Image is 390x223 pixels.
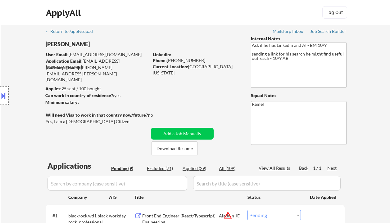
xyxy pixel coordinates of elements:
[46,7,83,18] div: ApplyAll
[109,213,134,219] div: workday
[322,6,347,19] button: Log Out
[147,165,178,172] div: Excluded (71)
[151,128,214,140] button: Add a Job Manually
[247,191,301,203] div: Status
[259,165,292,171] div: View All Results
[153,52,171,57] strong: LinkedIn:
[310,29,347,35] a: Job Search Builder
[153,58,167,63] strong: Phone:
[153,57,241,64] div: [PHONE_NUMBER]
[251,36,347,42] div: Internal Notes
[224,211,232,220] button: warning_amber
[299,165,309,171] div: Back
[48,162,109,170] div: Applications
[109,194,134,200] div: ATS
[310,29,347,33] div: Job Search Builder
[313,165,327,171] div: 1 / 1
[235,210,242,221] div: JD
[152,141,197,155] button: Download Resume
[134,194,242,200] div: Title
[273,29,304,35] a: Mailslurp Inbox
[273,29,304,33] div: Mailslurp Inbox
[153,64,188,69] strong: Current Location:
[327,165,337,171] div: Next
[111,165,142,172] div: Pending (9)
[45,29,99,33] div: ← Return to /applysquad
[153,64,241,76] div: [GEOGRAPHIC_DATA], [US_STATE]
[48,176,187,191] input: Search by company (case sensitive)
[68,194,109,200] div: Company
[148,112,166,118] div: no
[45,29,99,35] a: ← Return to /applysquad
[219,165,250,172] div: All (109)
[52,213,63,219] div: #1
[183,165,214,172] div: Applied (29)
[193,176,341,191] input: Search by title (case sensitive)
[310,194,337,200] div: Date Applied
[251,92,347,99] div: Squad Notes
